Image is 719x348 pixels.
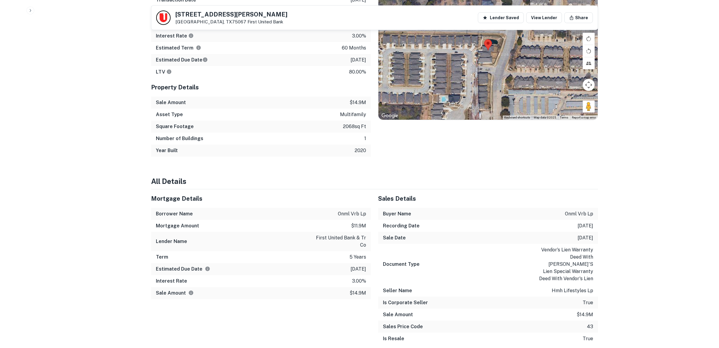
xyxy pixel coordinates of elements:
p: 1 [364,135,366,142]
h6: Asset Type [156,111,183,118]
p: 60 months [342,44,366,52]
h4: All Details [151,176,598,187]
p: multifamily [340,111,366,118]
iframe: Chat Widget [689,300,719,329]
p: $14.9m [577,311,593,318]
p: [DATE] [578,222,593,229]
a: Open this area in Google Maps (opens a new window) [380,112,400,120]
a: View Lender [526,12,562,23]
p: [DATE] [578,234,593,241]
img: Google [380,112,400,120]
h6: Recording Date [383,222,420,229]
h6: Estimated Due Date [156,56,208,64]
h6: Number of Buildings [156,135,203,142]
h6: Interest Rate [156,277,187,285]
p: true [583,335,593,342]
span: Map data ©2025 [534,116,556,119]
p: 5 years [350,253,366,261]
h6: Sale Amount [383,311,413,318]
p: first united bank & tr co [312,234,366,249]
h6: Buyer Name [383,210,411,217]
h5: Sales Details [378,194,598,203]
svg: Term is based on a standard schedule for this type of loan. [196,45,201,50]
h6: Square Footage [156,123,194,130]
h6: Document Type [383,261,420,268]
h5: Property Details [151,83,371,92]
h6: Estimated Term [156,44,201,52]
button: Rotate map clockwise [583,33,595,45]
p: $14.9m [350,289,366,297]
p: [DATE] [350,56,366,64]
p: $14.9m [350,99,366,106]
svg: Estimate is based on a standard schedule for this type of loan. [205,266,210,271]
p: $11.9m [351,222,366,229]
button: Rotate map counterclockwise [583,45,595,57]
h6: Sales Price Code [383,323,423,330]
h5: [STREET_ADDRESS][PERSON_NAME] [175,11,287,17]
h6: Term [156,253,168,261]
p: 3.00% [352,277,366,285]
svg: LTVs displayed on the website are for informational purposes only and may be reported incorrectly... [166,69,172,74]
p: 3.00% [352,32,366,40]
p: 80.00% [349,68,366,76]
h6: Sale Amount [156,289,194,297]
p: true [583,299,593,306]
button: Lender Saved [478,12,524,23]
button: Keyboard shortcuts [504,115,530,120]
h6: Is Corporate Seller [383,299,428,306]
p: 43 [587,323,593,330]
p: vendor’s lien warranty deed with [PERSON_NAME]'s lien special warranty deed with vendor's lien [539,246,593,282]
h6: Estimated Due Date [156,265,210,273]
p: [GEOGRAPHIC_DATA], TX75067 [175,19,287,25]
h6: Sale Amount [156,99,186,106]
p: hmh lifestyles lp [552,287,593,294]
h6: Year Built [156,147,178,154]
p: 2068 sq ft [343,123,366,130]
button: Map camera controls [583,79,595,91]
a: First United Bank [247,19,283,24]
p: 2020 [355,147,366,154]
svg: The interest rates displayed on the website are for informational purposes only and may be report... [188,33,194,38]
h6: Borrower Name [156,210,193,217]
h5: Mortgage Details [151,194,371,203]
a: Report a map error [572,116,596,119]
a: Terms [560,116,568,119]
button: Drag Pegman onto the map to open Street View [583,100,595,112]
p: onml vrb lp [338,210,366,217]
h6: Sale Date [383,234,406,241]
p: [DATE] [350,265,366,273]
h6: Lender Name [156,238,187,245]
button: Share [564,12,593,23]
h6: Seller Name [383,287,412,294]
h6: LTV [156,68,172,76]
svg: The values displayed on the website are for informational purposes only and may be reported incor... [188,290,194,295]
button: Tilt map [583,57,595,69]
h6: Mortgage Amount [156,222,199,229]
svg: Estimate is based on a standard schedule for this type of loan. [202,57,208,62]
h6: Interest Rate [156,32,194,40]
h6: Is Resale [383,335,404,342]
p: onml vrb lp [565,210,593,217]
